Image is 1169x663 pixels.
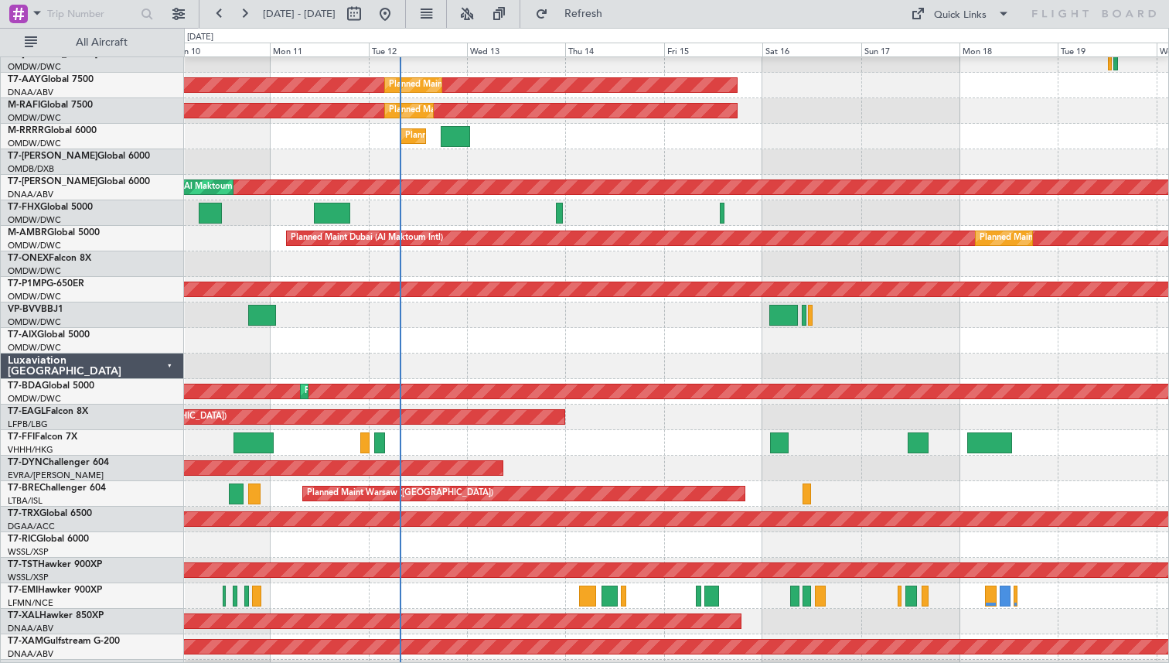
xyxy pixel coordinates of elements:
[172,43,270,56] div: Sun 10
[8,432,77,442] a: T7-FFIFalcon 7X
[8,623,53,634] a: DNAA/ABV
[263,7,336,21] span: [DATE] - [DATE]
[8,75,94,84] a: T7-AAYGlobal 7500
[8,484,39,493] span: T7-BRE
[8,586,38,595] span: T7-EMI
[8,381,94,391] a: T7-BDAGlobal 5000
[8,101,93,110] a: M-RAFIGlobal 7500
[8,546,49,558] a: WSSL/XSP
[8,189,53,200] a: DNAA/ABV
[8,254,49,263] span: T7-ONEX
[8,101,40,110] span: M-RAFI
[8,291,61,302] a: OMDW/DWC
[8,586,102,595] a: T7-EMIHawker 900XP
[1058,43,1156,56] div: Tue 19
[8,152,150,161] a: T7-[PERSON_NAME]Global 6000
[8,342,61,354] a: OMDW/DWC
[8,521,55,532] a: DGAA/ACC
[8,330,37,340] span: T7-AIX
[8,407,46,416] span: T7-EAGL
[8,637,120,646] a: T7-XAMGulfstream G-200
[8,330,90,340] a: T7-AIXGlobal 5000
[934,8,987,23] div: Quick Links
[8,203,93,212] a: T7-FHXGlobal 5000
[8,112,61,124] a: OMDW/DWC
[8,381,42,391] span: T7-BDA
[565,43,663,56] div: Thu 14
[389,73,541,97] div: Planned Maint Dubai (Al Maktoum Intl)
[8,177,97,186] span: T7-[PERSON_NAME]
[8,560,102,569] a: T7-TSTHawker 900XP
[405,125,501,148] div: Planned Maint Southend
[8,484,106,493] a: T7-BREChallenger 604
[17,30,168,55] button: All Aircraft
[8,535,36,544] span: T7-RIC
[8,75,41,84] span: T7-AAY
[8,432,35,442] span: T7-FFI
[305,380,457,403] div: Planned Maint Dubai (Al Maktoum Intl)
[8,305,41,314] span: VP-BVV
[270,43,368,56] div: Mon 11
[8,560,38,569] span: T7-TST
[8,305,63,314] a: VP-BVVBBJ1
[8,407,88,416] a: T7-EAGLFalcon 8X
[8,279,46,289] span: T7-P1MP
[8,458,43,467] span: T7-DYN
[8,572,49,583] a: WSSL/XSP
[8,470,104,481] a: EVRA/[PERSON_NAME]
[291,227,443,250] div: Planned Maint Dubai (Al Maktoum Intl)
[8,509,39,518] span: T7-TRX
[307,482,493,505] div: Planned Maint Warsaw ([GEOGRAPHIC_DATA])
[47,2,136,26] input: Trip Number
[8,228,47,238] span: M-AMBR
[959,43,1058,56] div: Mon 18
[8,61,61,73] a: OMDW/DWC
[8,535,89,544] a: T7-RICGlobal 6000
[8,495,43,507] a: LTBA/ISL
[8,177,150,186] a: T7-[PERSON_NAME]Global 6000
[551,9,616,19] span: Refresh
[762,43,861,56] div: Sat 16
[187,31,213,44] div: [DATE]
[389,99,541,122] div: Planned Maint Dubai (Al Maktoum Intl)
[8,648,53,660] a: DNAA/ABV
[8,393,61,405] a: OMDW/DWC
[8,316,61,328] a: OMDW/DWC
[8,228,100,238] a: M-AMBRGlobal 5000
[861,43,959,56] div: Sun 17
[369,43,467,56] div: Tue 12
[8,203,40,212] span: T7-FHX
[8,126,97,135] a: M-RRRRGlobal 6000
[8,240,61,251] a: OMDW/DWC
[467,43,565,56] div: Wed 13
[8,458,109,467] a: T7-DYNChallenger 604
[8,509,92,518] a: T7-TRXGlobal 6500
[8,611,39,620] span: T7-XAL
[8,444,53,456] a: VHHH/HKG
[664,43,762,56] div: Fri 15
[8,265,61,277] a: OMDW/DWC
[8,152,97,161] span: T7-[PERSON_NAME]
[980,227,1132,250] div: Planned Maint Dubai (Al Maktoum Intl)
[8,138,61,149] a: OMDW/DWC
[8,126,44,135] span: M-RRRR
[528,2,621,26] button: Refresh
[8,87,53,98] a: DNAA/ABV
[8,611,104,620] a: T7-XALHawker 850XP
[8,254,91,263] a: T7-ONEXFalcon 8X
[903,2,1017,26] button: Quick Links
[8,279,84,289] a: T7-P1MPG-650ER
[8,597,53,609] a: LFMN/NCE
[8,163,54,175] a: OMDB/DXB
[8,419,48,430] a: LFPB/LBG
[8,637,43,646] span: T7-XAM
[8,214,61,226] a: OMDW/DWC
[40,37,163,48] span: All Aircraft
